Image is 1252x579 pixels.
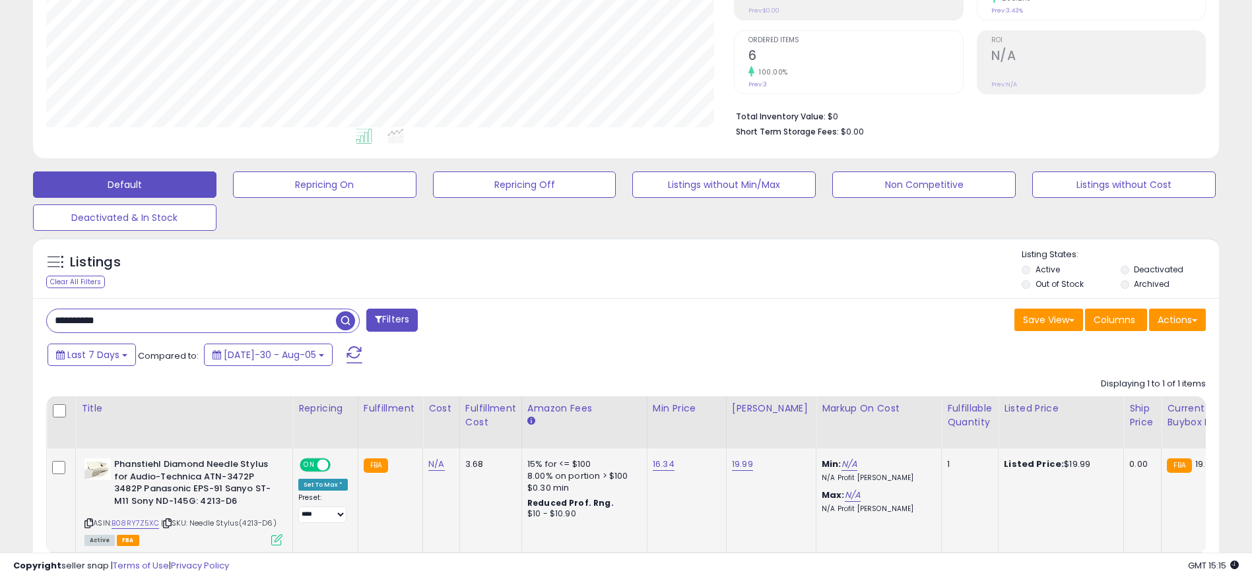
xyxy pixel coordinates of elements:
[1032,171,1216,198] button: Listings without Cost
[114,458,275,510] b: Phanstiehl Diamond Needle Stylus for Audio-Technica ATN-3472P 3482P Panasonic EPS-91 Sanyo ST-M11...
[1129,402,1156,429] div: Ship Price
[841,125,864,138] span: $0.00
[298,402,352,415] div: Repricing
[161,518,277,528] span: | SKU: Needle Stylus(4213-D6)
[84,535,115,546] span: All listings currently available for purchase on Amazon
[736,107,1196,123] li: $0
[84,458,111,480] img: 31XfLEKGSpL._SL40_.jpg
[822,489,845,501] b: Max:
[1022,249,1219,261] p: Listing States:
[298,493,348,523] div: Preset:
[46,276,105,288] div: Clear All Filters
[947,402,993,429] div: Fulfillable Quantity
[947,458,988,470] div: 1
[822,473,931,483] p: N/A Profit [PERSON_NAME]
[33,171,216,198] button: Default
[653,402,721,415] div: Min Price
[732,402,810,415] div: [PERSON_NAME]
[816,396,942,448] th: The percentage added to the cost of goods (COGS) that forms the calculator for Min & Max prices.
[736,126,839,137] b: Short Term Storage Fees:
[822,458,841,470] b: Min:
[1129,458,1151,470] div: 0.00
[822,504,931,514] p: N/A Profit [PERSON_NAME]
[138,350,199,362] span: Compared to:
[822,402,936,415] div: Markup on Cost
[70,253,121,272] h5: Listings
[832,171,1016,198] button: Non Competitive
[1149,309,1206,331] button: Actions
[527,508,637,520] div: $10 - $10.90
[1036,264,1060,275] label: Active
[1134,278,1170,289] label: Archived
[1167,402,1235,429] div: Current Buybox Price
[748,80,767,88] small: Prev: 3
[991,48,1205,66] h2: N/A
[845,489,861,502] a: N/A
[527,497,614,508] b: Reduced Prof. Rng.
[224,348,316,361] span: [DATE]-30 - Aug-05
[527,415,535,427] small: Amazon Fees.
[732,458,753,471] a: 19.99
[465,458,511,470] div: 3.68
[1014,309,1083,331] button: Save View
[465,402,516,429] div: Fulfillment Cost
[1134,264,1183,275] label: Deactivated
[841,458,857,471] a: N/A
[991,7,1023,15] small: Prev: 3.43%
[1004,458,1113,470] div: $19.99
[527,402,642,415] div: Amazon Fees
[748,48,962,66] h2: 6
[1094,313,1135,326] span: Columns
[13,559,61,572] strong: Copyright
[298,479,348,491] div: Set To Max *
[1195,458,1216,470] span: 19.99
[991,80,1017,88] small: Prev: N/A
[527,458,637,470] div: 15% for <= $100
[117,535,139,546] span: FBA
[33,204,216,231] button: Deactivated & In Stock
[1004,402,1118,415] div: Listed Price
[428,402,454,415] div: Cost
[1085,309,1147,331] button: Columns
[171,559,229,572] a: Privacy Policy
[1036,278,1084,289] label: Out of Stock
[1188,559,1239,572] span: 2025-08-13 15:15 GMT
[754,67,788,77] small: 100.00%
[1101,378,1206,390] div: Displaying 1 to 1 of 1 items
[113,559,169,572] a: Terms of Use
[112,518,159,529] a: B08RY7Z5XC
[748,7,779,15] small: Prev: $0.00
[301,460,317,471] span: ON
[366,309,418,332] button: Filters
[428,458,444,471] a: N/A
[67,348,119,361] span: Last 7 Days
[48,344,136,366] button: Last 7 Days
[204,344,333,366] button: [DATE]-30 - Aug-05
[364,402,417,415] div: Fulfillment
[81,402,287,415] div: Title
[736,111,826,122] b: Total Inventory Value:
[1167,458,1191,473] small: FBA
[527,482,637,494] div: $0.30 min
[991,37,1205,44] span: ROI
[748,37,962,44] span: Ordered Items
[1004,458,1064,470] b: Listed Price:
[233,171,416,198] button: Repricing On
[433,171,616,198] button: Repricing Off
[329,460,350,471] span: OFF
[13,560,229,572] div: seller snap | |
[364,458,388,473] small: FBA
[527,470,637,482] div: 8.00% on portion > $100
[632,171,816,198] button: Listings without Min/Max
[84,458,282,544] div: ASIN:
[653,458,675,471] a: 16.34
